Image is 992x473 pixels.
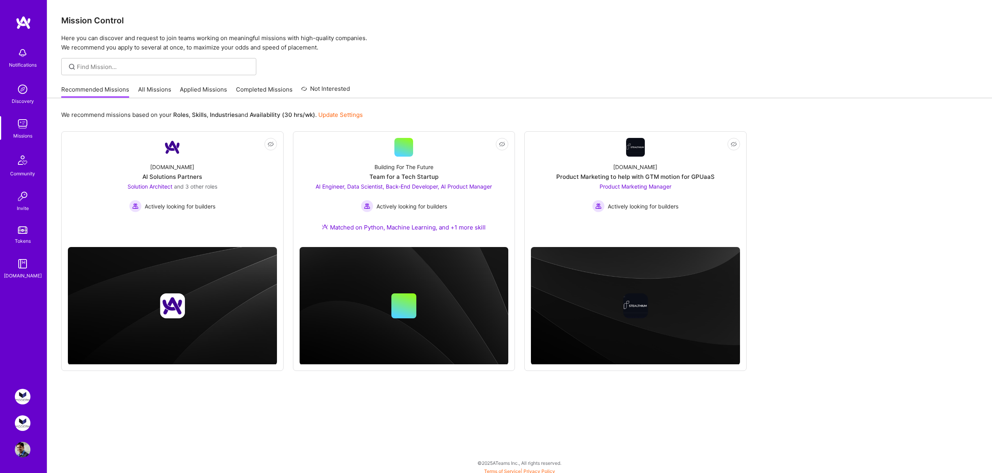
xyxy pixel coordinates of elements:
[626,138,645,157] img: Company Logo
[15,81,30,97] img: discovery
[61,34,978,52] p: Here you can discover and request to join teams working on meaningful missions with high-quality ...
[68,247,277,365] img: cover
[268,141,274,147] i: icon EyeClosed
[15,415,30,431] img: Modern Exec: Project Magic
[374,163,433,171] div: Building For The Future
[322,224,328,230] img: Ateam Purple Icon
[77,63,250,71] input: Find Mission...
[13,132,32,140] div: Missions
[210,111,238,118] b: Industries
[15,45,30,61] img: bell
[236,85,293,98] a: Completed Missions
[13,415,32,431] a: Modern Exec: Project Magic
[61,16,978,25] h3: Mission Control
[316,183,492,190] span: AI Engineer, Data Scientist, Back-End Developer, AI Product Manager
[15,442,30,457] img: User Avatar
[13,151,32,169] img: Community
[592,200,605,212] img: Actively looking for builders
[129,200,142,212] img: Actively looking for builders
[623,293,648,318] img: Company logo
[47,453,992,473] div: © 2025 ATeams Inc., All rights reserved.
[17,204,29,212] div: Invite
[180,85,227,98] a: Applied Missions
[556,173,715,181] div: Product Marketing to help with GTM motion for GPUaaS
[145,202,215,210] span: Actively looking for builders
[163,138,182,157] img: Company Logo
[192,111,207,118] b: Skills
[10,169,35,178] div: Community
[322,223,486,231] div: Matched on Python, Machine Learning, and +1 more skill
[600,183,671,190] span: Product Marketing Manager
[15,116,30,132] img: teamwork
[61,111,363,119] p: We recommend missions based on your , , and .
[173,111,189,118] b: Roles
[150,163,194,171] div: [DOMAIN_NAME]
[608,202,678,210] span: Actively looking for builders
[731,141,737,147] i: icon EyeClosed
[250,111,315,118] b: Availability (30 hrs/wk)
[4,272,42,280] div: [DOMAIN_NAME]
[361,200,373,212] img: Actively looking for builders
[67,62,76,71] i: icon SearchGrey
[68,138,277,241] a: Company Logo[DOMAIN_NAME]AI Solutions PartnersSolution Architect and 3 other rolesActively lookin...
[318,111,363,118] a: Update Settings
[12,97,34,105] div: Discovery
[61,85,129,98] a: Recommended Missions
[15,256,30,272] img: guide book
[160,293,185,318] img: Company logo
[301,84,350,98] a: Not Interested
[369,173,438,181] div: Team for a Tech Startup
[15,389,30,404] img: Modern Exec: Team for Platform & AI Development
[142,173,202,181] div: AI Solutions Partners
[499,141,505,147] i: icon EyeClosed
[16,16,31,30] img: logo
[15,237,31,245] div: Tokens
[174,183,217,190] span: and 3 other roles
[531,247,740,365] img: cover
[300,138,509,241] a: Building For The FutureTeam for a Tech StartupAI Engineer, Data Scientist, Back-End Developer, AI...
[376,202,447,210] span: Actively looking for builders
[15,189,30,204] img: Invite
[300,247,509,365] img: cover
[18,226,27,234] img: tokens
[13,389,32,404] a: Modern Exec: Team for Platform & AI Development
[128,183,172,190] span: Solution Architect
[138,85,171,98] a: All Missions
[531,138,740,241] a: Company Logo[DOMAIN_NAME]Product Marketing to help with GTM motion for GPUaaSProduct Marketing Ma...
[613,163,657,171] div: [DOMAIN_NAME]
[9,61,37,69] div: Notifications
[13,442,32,457] a: User Avatar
